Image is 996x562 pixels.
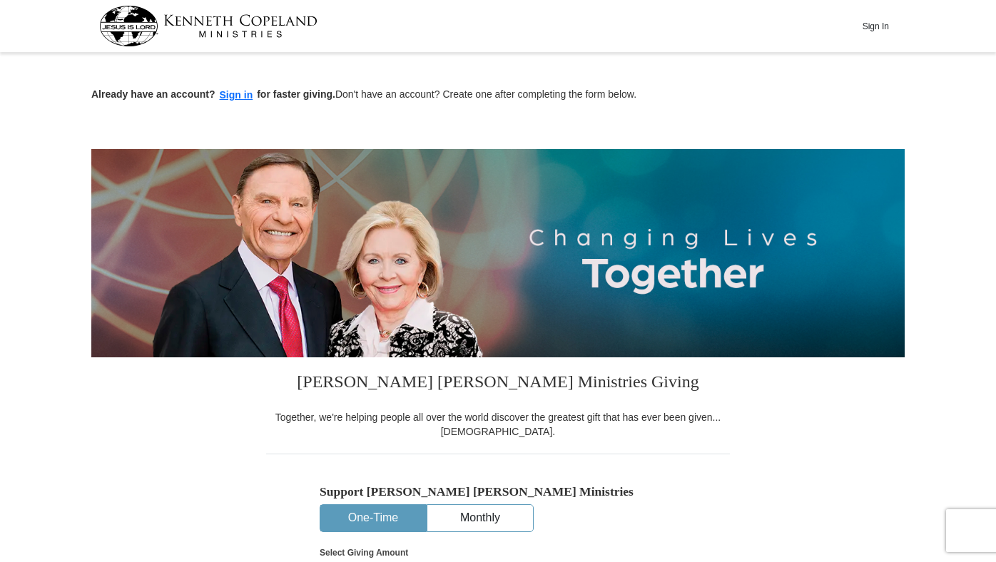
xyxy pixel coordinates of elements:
[91,88,335,100] strong: Already have an account? for faster giving.
[91,87,905,103] p: Don't have an account? Create one after completing the form below.
[427,505,533,531] button: Monthly
[266,357,730,410] h3: [PERSON_NAME] [PERSON_NAME] Ministries Giving
[99,6,317,46] img: kcm-header-logo.svg
[215,87,258,103] button: Sign in
[266,410,730,439] div: Together, we're helping people all over the world discover the greatest gift that has ever been g...
[320,484,676,499] h5: Support [PERSON_NAME] [PERSON_NAME] Ministries
[320,548,408,558] strong: Select Giving Amount
[854,15,897,37] button: Sign In
[320,505,426,531] button: One-Time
